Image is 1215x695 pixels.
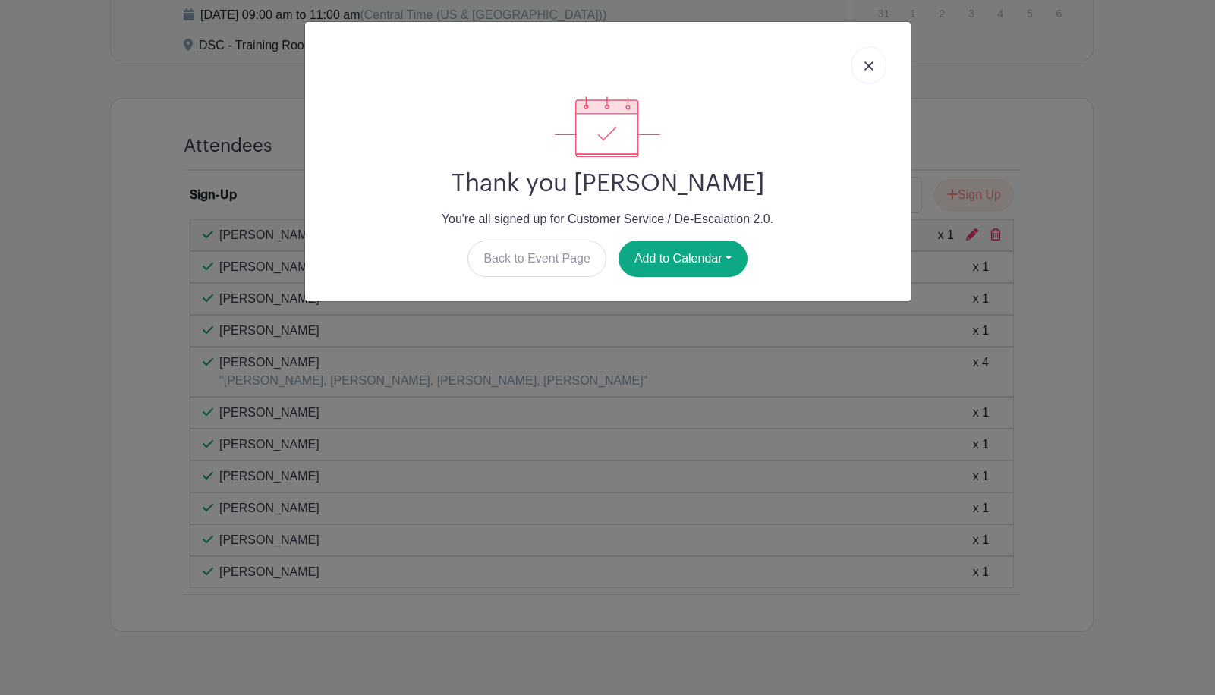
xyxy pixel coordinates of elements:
img: signup_complete-c468d5dda3e2740ee63a24cb0ba0d3ce5d8a4ecd24259e683200fb1569d990c8.svg [555,96,659,157]
img: close_button-5f87c8562297e5c2d7936805f587ecaba9071eb48480494691a3f1689db116b3.svg [864,61,873,71]
h2: Thank you [PERSON_NAME] [317,169,899,198]
button: Add to Calendar [619,241,748,277]
a: Back to Event Page [467,241,606,277]
p: You're all signed up for Customer Service / De-Escalation 2.0. [317,210,899,228]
